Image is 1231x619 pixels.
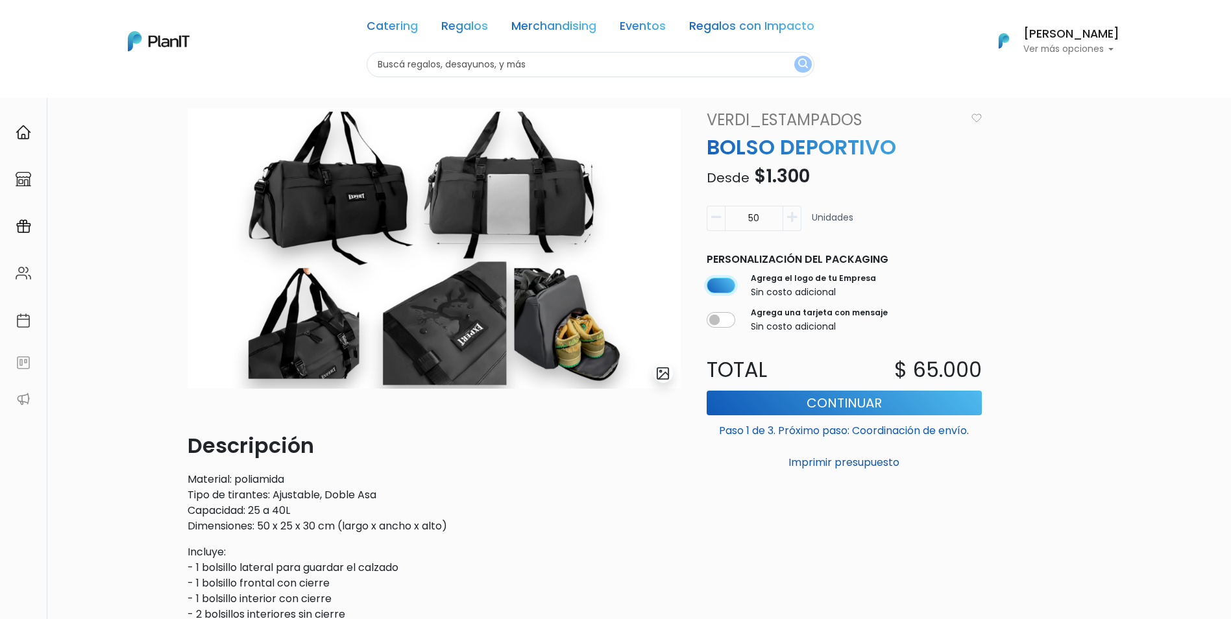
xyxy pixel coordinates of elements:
[128,31,189,51] img: PlanIt Logo
[707,391,982,415] button: Continuar
[707,252,982,267] p: Personalización del packaging
[1023,45,1119,54] p: Ver más opciones
[971,114,982,123] img: heart_icon
[707,452,982,474] button: Imprimir presupuesto
[188,430,681,461] p: Descripción
[16,313,31,328] img: calendar-87d922413cdce8b2cf7b7f5f62616a5cf9e4887200fb71536465627b3292af00.svg
[751,273,876,284] label: Agrega el logo de tu Empresa
[511,21,596,36] a: Merchandising
[188,108,681,389] img: 2000___2000-Photoroom__85_.jpg
[689,21,814,36] a: Regalos con Impacto
[367,21,418,36] a: Catering
[620,21,666,36] a: Eventos
[16,219,31,234] img: campaigns-02234683943229c281be62815700db0a1741e53638e28bf9629b52c665b00959.svg
[798,58,808,71] img: search_button-432b6d5273f82d61273b3651a40e1bd1b912527efae98b1b7a1b2c0702e16a8d.svg
[367,52,814,77] input: Buscá regalos, desayunos, y más
[16,125,31,140] img: home-e721727adea9d79c4d83392d1f703f7f8bce08238fde08b1acbfd93340b81755.svg
[16,355,31,370] img: feedback-78b5a0c8f98aac82b08bfc38622c3050aee476f2c9584af64705fc4e61158814.svg
[188,472,681,534] p: Material: poliamida Tipo de tirantes: Ajustable, Doble Asa Capacidad: 25 a 40L Dimensiones: 50 x ...
[990,27,1018,55] img: PlanIt Logo
[16,265,31,281] img: people-662611757002400ad9ed0e3c099ab2801c6687ba6c219adb57efc949bc21e19d.svg
[707,418,982,439] p: Paso 1 de 3. Próximo paso: Coordinación de envío.
[699,354,844,385] p: Total
[754,164,810,189] span: $1.300
[441,21,488,36] a: Regalos
[982,24,1119,58] button: PlanIt Logo [PERSON_NAME] Ver más opciones
[1023,29,1119,40] h6: [PERSON_NAME]
[16,171,31,187] img: marketplace-4ceaa7011d94191e9ded77b95e3339b90024bf715f7c57f8cf31f2d8c509eaba.svg
[699,132,990,163] p: BOLSO DEPORTIVO
[699,108,966,132] a: VERDI_ESTAMPADOS
[812,211,853,236] p: Unidades
[67,12,187,38] div: ¿Necesitás ayuda?
[751,285,876,299] p: Sin costo adicional
[894,354,982,385] p: $ 65.000
[655,366,670,381] img: gallery-light
[707,169,750,187] span: Desde
[16,391,31,407] img: partners-52edf745621dab592f3b2c58e3bca9d71375a7ef29c3b500c9f145b62cc070d4.svg
[751,307,888,319] label: Agrega una tarjeta con mensaje
[751,320,888,334] p: Sin costo adicional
